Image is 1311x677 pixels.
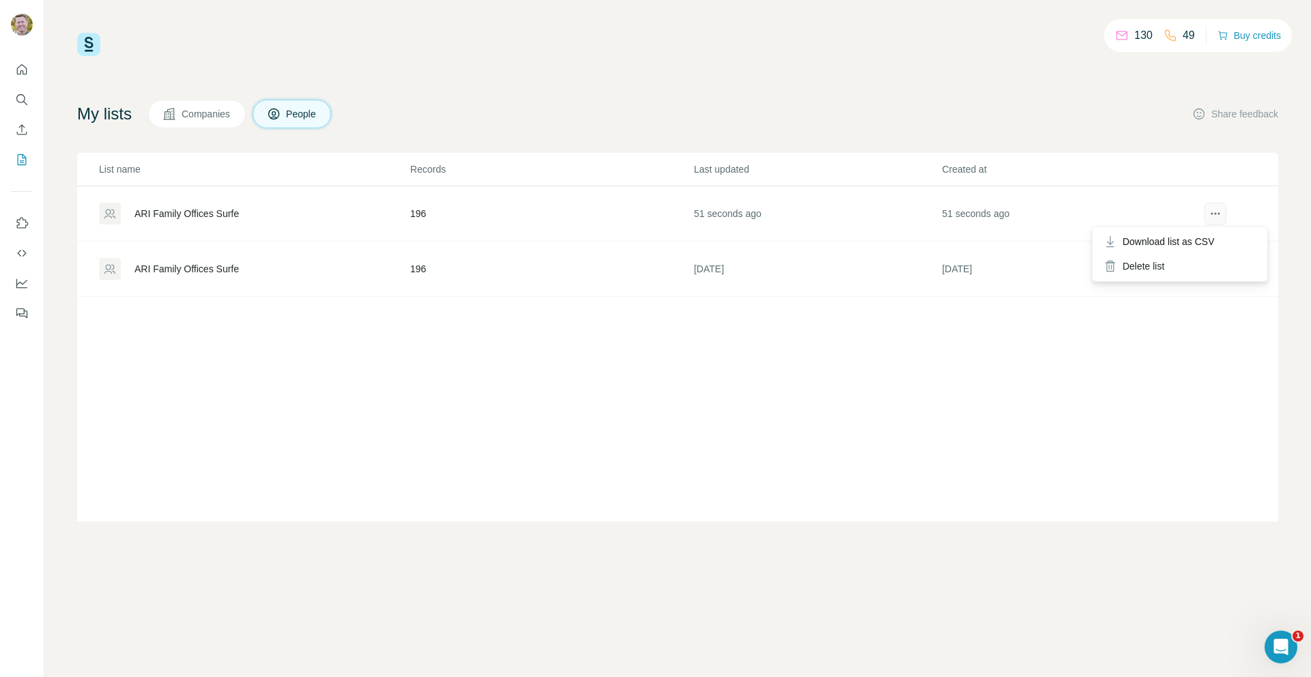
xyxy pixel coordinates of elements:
span: Messages [79,460,126,470]
img: Profile image for Myles [146,22,173,49]
span: Home [18,460,49,470]
td: 196 [410,186,693,242]
button: Help [205,426,273,480]
img: Avatar [11,14,33,35]
button: Feedback [11,301,33,326]
h2: Status Surfe [28,297,245,311]
td: 51 seconds ago [942,186,1189,242]
div: Close [235,22,259,46]
button: Search [11,87,33,112]
button: Use Surfe API [11,241,33,265]
button: Use Surfe on LinkedIn [11,211,33,235]
td: [DATE] [942,242,1189,297]
img: Profile image for Aurélie [172,22,199,49]
td: 196 [410,242,693,297]
img: Surfe Logo [77,33,100,56]
div: FinAI [61,253,84,267]
button: Messages [68,426,137,480]
img: Profile image for Christian [198,22,225,49]
p: 49 [1183,27,1195,44]
div: Profile image for FinAIRate your conversationFinAI•31m ago [14,227,259,278]
span: News [158,460,184,470]
button: My lists [11,147,33,172]
p: Hi [PERSON_NAME][EMAIL_ADDRESS][DOMAIN_NAME] 👋 [27,97,246,167]
div: Recent messageProfile image for FinAIRate your conversationFinAI•31m ago [14,207,259,278]
iframe: Intercom live chat [1265,631,1297,663]
button: Buy credits [1217,26,1281,45]
div: Recent message [28,218,245,233]
button: News [137,426,205,480]
div: • 31m ago [87,253,135,267]
span: People [286,107,318,121]
button: Dashboard [11,271,33,296]
div: Delete list [1095,254,1265,278]
button: Quick start [11,57,33,82]
img: logo [27,26,40,48]
td: [DATE] [693,242,941,297]
button: View status page [28,369,245,397]
button: Share feedback [1192,107,1278,121]
button: Enrich CSV [11,117,33,142]
p: Created at [942,162,1189,176]
p: 130 [1134,27,1153,44]
div: All services are online [28,349,245,364]
h4: My lists [77,103,132,125]
p: Records [410,162,692,176]
span: Rate your conversation [61,240,172,250]
span: Companies [182,107,231,121]
img: Profile image for FinAI [28,239,55,266]
div: ARI Family Offices Surfe [135,207,239,220]
p: List name [99,162,409,176]
td: 51 seconds ago [693,186,941,242]
button: actions [1204,203,1226,225]
div: ARI Family Offices Surfe [135,262,239,276]
span: 1 [1293,631,1303,642]
p: Last updated [694,162,940,176]
p: How can we help? [27,167,246,190]
span: Help [228,460,250,470]
span: Download list as CSV [1123,235,1215,248]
